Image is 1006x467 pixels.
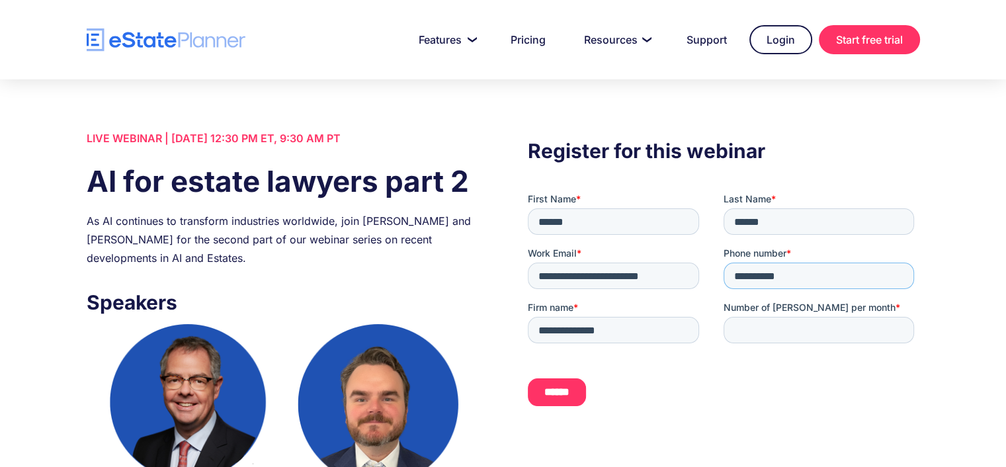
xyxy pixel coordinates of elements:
a: Features [403,26,488,53]
a: Start free trial [819,25,920,54]
h3: Speakers [87,287,478,318]
a: Resources [568,26,664,53]
h3: Register for this webinar [528,136,919,166]
a: Login [749,25,812,54]
a: home [87,28,245,52]
h1: AI for estate lawyers part 2 [87,161,478,202]
a: Pricing [495,26,562,53]
div: As AI continues to transform industries worldwide, join [PERSON_NAME] and [PERSON_NAME] for the s... [87,212,478,267]
div: LIVE WEBINAR | [DATE] 12:30 PM ET, 9:30 AM PT [87,129,478,148]
iframe: Form 0 [528,192,919,417]
a: Support [671,26,743,53]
